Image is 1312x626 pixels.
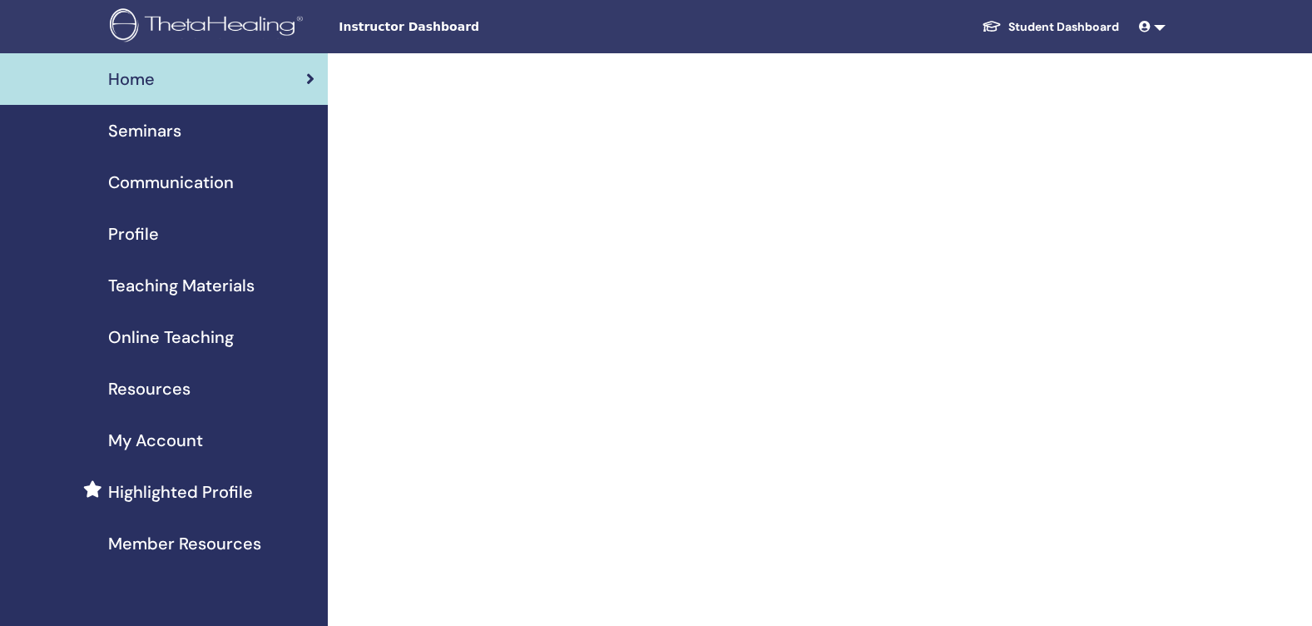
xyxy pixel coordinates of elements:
span: Seminars [108,118,181,143]
span: Resources [108,376,191,401]
span: Instructor Dashboard [339,18,588,36]
span: Home [108,67,155,92]
a: Student Dashboard [968,12,1132,42]
span: Highlighted Profile [108,479,253,504]
img: graduation-cap-white.svg [982,19,1002,33]
span: Communication [108,170,234,195]
span: Member Resources [108,531,261,556]
span: My Account [108,428,203,453]
img: logo.png [110,8,309,46]
span: Teaching Materials [108,273,255,298]
span: Profile [108,221,159,246]
span: Online Teaching [108,325,234,350]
